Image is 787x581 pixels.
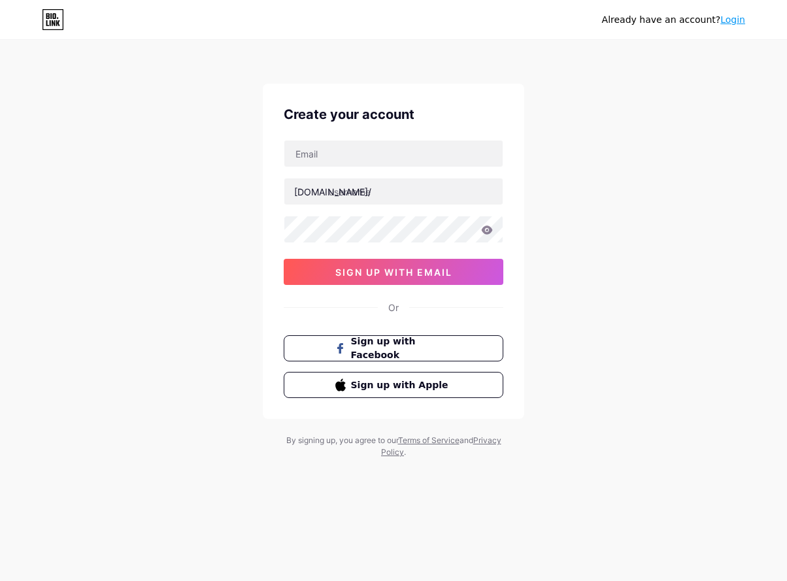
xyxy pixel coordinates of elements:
[284,141,503,167] input: Email
[351,378,452,392] span: Sign up with Apple
[294,185,371,199] div: [DOMAIN_NAME]/
[284,105,503,124] div: Create your account
[284,259,503,285] button: sign up with email
[351,335,452,362] span: Sign up with Facebook
[282,435,505,458] div: By signing up, you agree to our and .
[335,267,452,278] span: sign up with email
[284,335,503,361] button: Sign up with Facebook
[602,13,745,27] div: Already have an account?
[284,372,503,398] button: Sign up with Apple
[388,301,399,314] div: Or
[398,435,460,445] a: Terms of Service
[720,14,745,25] a: Login
[284,178,503,205] input: username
